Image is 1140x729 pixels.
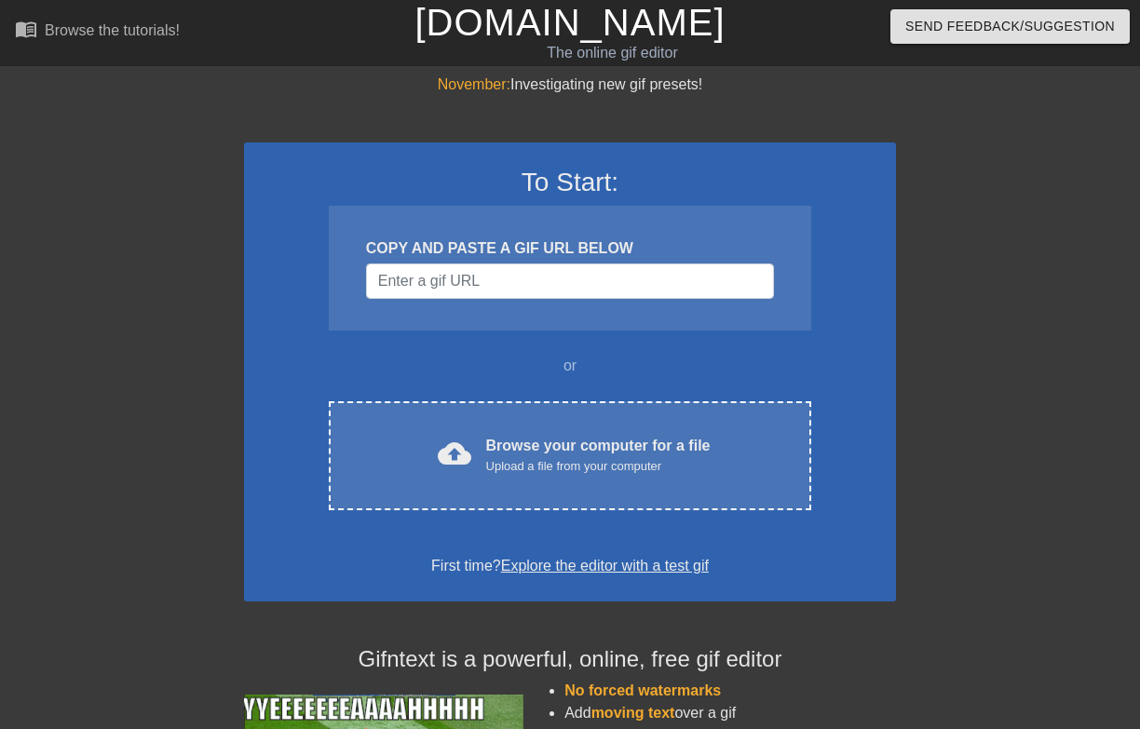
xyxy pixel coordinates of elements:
[292,355,848,377] div: or
[15,18,180,47] a: Browse the tutorials!
[501,558,709,574] a: Explore the editor with a test gif
[438,76,510,92] span: November:
[268,167,872,198] h3: To Start:
[15,18,37,40] span: menu_book
[45,22,180,38] div: Browse the tutorials!
[366,237,774,260] div: COPY AND PASTE A GIF URL BELOW
[486,457,711,476] div: Upload a file from your computer
[564,702,896,724] li: Add over a gif
[905,15,1115,38] span: Send Feedback/Suggestion
[389,42,835,64] div: The online gif editor
[486,435,711,476] div: Browse your computer for a file
[564,682,721,698] span: No forced watermarks
[244,646,896,673] h4: Gifntext is a powerful, online, free gif editor
[366,263,774,299] input: Username
[438,437,471,470] span: cloud_upload
[268,555,872,577] div: First time?
[890,9,1130,44] button: Send Feedback/Suggestion
[244,74,896,96] div: Investigating new gif presets!
[591,705,675,721] span: moving text
[414,2,725,43] a: [DOMAIN_NAME]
